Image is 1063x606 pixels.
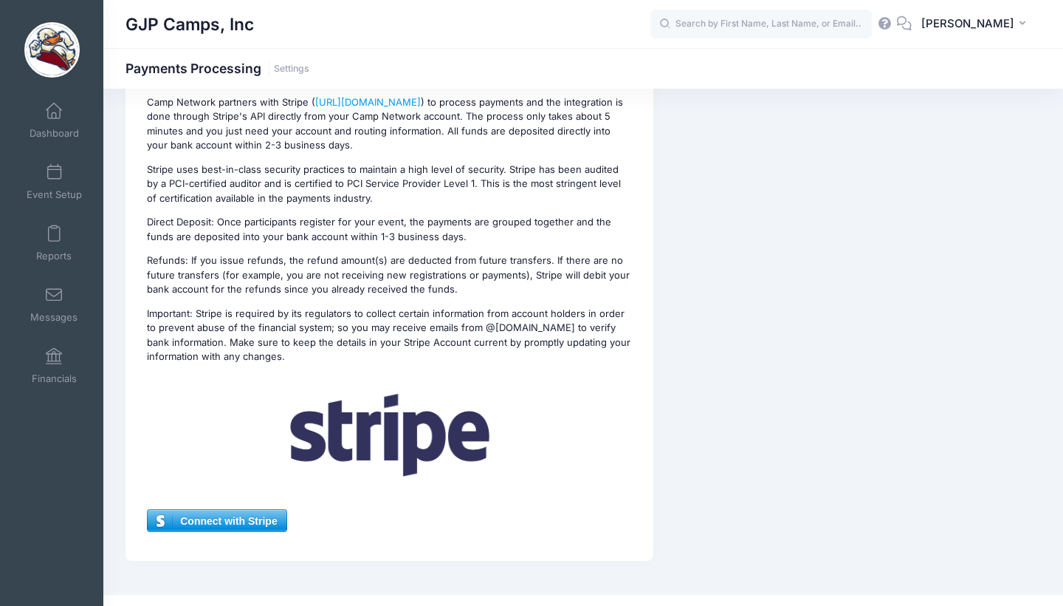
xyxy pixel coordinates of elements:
span: Reports [36,250,72,262]
a: Settings [274,64,309,75]
a: Reports [19,217,89,269]
input: Search by First Name, Last Name, or Email... [650,10,872,39]
img: Stripe Logo [261,374,519,497]
span: Dashboard [30,127,79,140]
a: Event Setup [19,156,89,208]
button: [PERSON_NAME] [912,7,1041,41]
h1: GJP Camps, Inc [125,7,254,41]
img: GJP Camps, Inc [24,22,80,78]
span: Financials [32,372,77,385]
span: Connect with Stripe [148,510,286,532]
a: Connect with Stripe [147,509,286,531]
a: Dashboard [19,95,89,146]
a: Messages [19,279,89,330]
p: Important: Stripe is required by its regulators to collect certain information from account holde... [147,307,632,364]
p: Refunds: If you issue refunds, the refund amount(s) are deducted from future transfers. If there ... [147,253,632,297]
span: Event Setup [27,188,82,201]
p: Camp Network partners with Stripe ( ) to process payments and the integration is done through Str... [147,95,632,153]
a: Financials [19,340,89,392]
p: Stripe uses best-in-class security practices to maintain a high level of security. Stripe has bee... [147,163,632,206]
h1: Payments Processing [125,61,309,76]
a: [URL][DOMAIN_NAME] [315,96,421,108]
span: [PERSON_NAME] [921,16,1014,32]
span: Messages [30,311,78,324]
p: Direct Deposit: Once participants register for your event, the payments are grouped together and ... [147,215,632,244]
